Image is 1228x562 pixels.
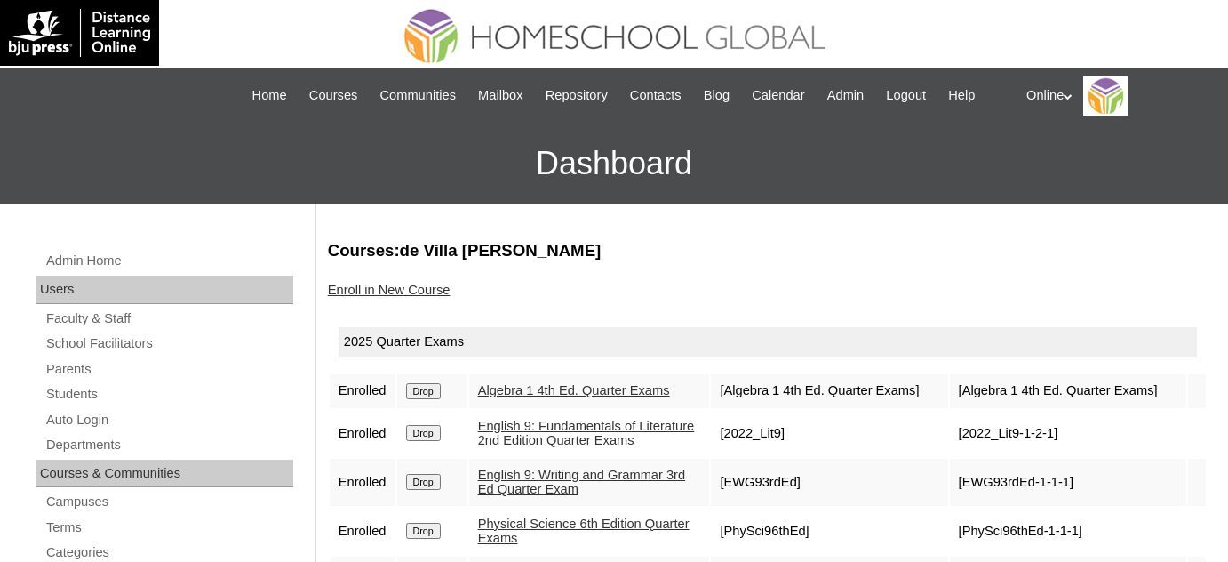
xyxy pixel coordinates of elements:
a: School Facilitators [44,333,293,355]
a: Campuses [44,491,293,513]
a: Terms [44,517,293,539]
span: Admin [827,85,865,106]
a: Repository [537,85,617,106]
td: [Algebra 1 4th Ed. Quarter Exams] [950,374,1186,408]
span: Logout [886,85,926,106]
a: Faculty & Staff [44,308,293,330]
a: Logout [877,85,935,106]
input: Drop [406,523,441,539]
td: [EWG93rdEd-1-1-1] [950,459,1186,506]
a: Contacts [621,85,690,106]
td: [PhySci96thEd-1-1-1] [950,508,1186,555]
td: Enrolled [330,374,395,408]
div: Online [1026,76,1210,116]
span: Blog [704,85,730,106]
span: Communities [379,85,456,106]
a: Physical Science 6th Edition Quarter Exams [478,517,690,546]
a: Algebra 1 4th Ed. Quarter Exams [478,383,670,397]
td: [2022_Lit9] [711,410,947,457]
img: logo-white.png [9,9,150,57]
input: Drop [406,425,441,441]
h3: Courses:de Villa [PERSON_NAME] [328,239,1208,262]
span: Courses [309,85,358,106]
a: Calendar [743,85,813,106]
td: Enrolled [330,508,395,555]
div: 2025 Quarter Exams [339,327,1197,357]
a: Admin [818,85,873,106]
a: Communities [371,85,465,106]
input: Drop [406,474,441,490]
a: Mailbox [469,85,532,106]
a: English 9: Fundamentals of Literature 2nd Edition Quarter Exams [478,419,695,448]
span: Mailbox [478,85,523,106]
span: Help [948,85,975,106]
a: Courses [300,85,367,106]
a: Home [243,85,296,106]
td: [EWG93rdEd] [711,459,947,506]
div: Courses & Communities [36,460,293,488]
h3: Dashboard [9,124,1219,204]
a: Blog [695,85,738,106]
td: [PhySci96thEd] [711,508,947,555]
div: Users [36,276,293,304]
span: Home [252,85,287,106]
a: Departments [44,434,293,456]
a: Parents [44,358,293,381]
a: Admin Home [44,250,293,272]
td: [2022_Lit9-1-2-1] [950,410,1186,457]
span: Repository [546,85,608,106]
a: Enroll in New Course [328,283,451,297]
a: Help [939,85,984,106]
span: Calendar [752,85,804,106]
span: Contacts [630,85,682,106]
img: Online Academy [1083,76,1128,116]
a: English 9: Writing and Grammar 3rd Ed Quarter Exam [478,468,686,497]
a: Auto Login [44,409,293,431]
td: Enrolled [330,410,395,457]
a: Students [44,383,293,405]
td: Enrolled [330,459,395,506]
td: [Algebra 1 4th Ed. Quarter Exams] [711,374,947,408]
input: Drop [406,383,441,399]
